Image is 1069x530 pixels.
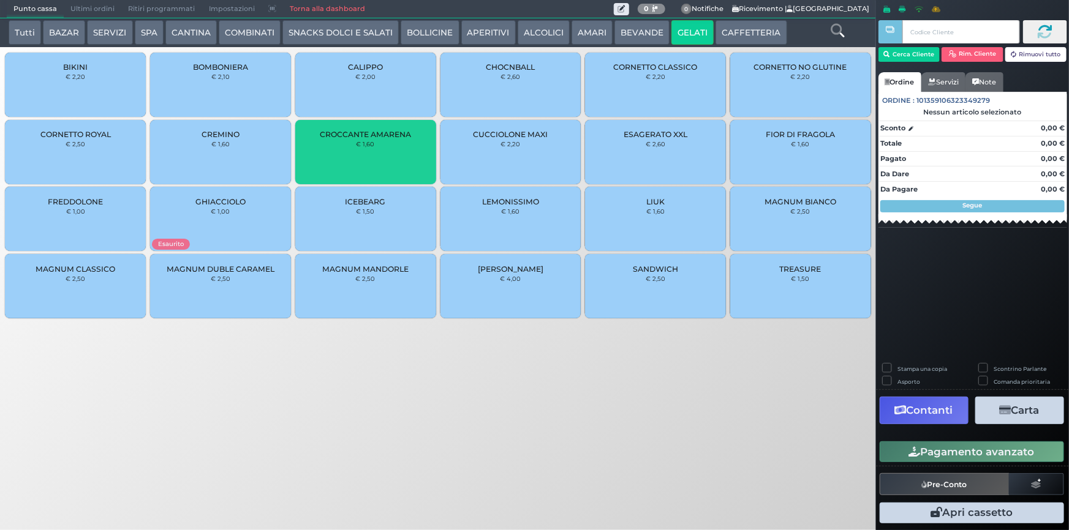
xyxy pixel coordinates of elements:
[897,378,920,386] label: Asporto
[165,20,217,45] button: CANTINA
[880,502,1064,523] button: Apri cassetto
[356,275,376,282] small: € 2,50
[473,130,548,139] span: CUCCIOLONE MAXI
[7,1,64,18] span: Punto cassa
[646,275,665,282] small: € 2,50
[716,20,787,45] button: CAFFETTERIA
[994,378,1051,386] label: Comanda prioritaria
[87,20,132,45] button: SERVIZI
[766,130,835,139] span: FIOR DI FRAGOLA
[478,264,543,274] span: [PERSON_NAME]
[681,4,692,15] span: 0
[322,264,409,274] span: MAGNUM MANDORLE
[355,73,376,80] small: € 2,00
[791,140,810,147] small: € 1,60
[633,264,678,274] span: SANDWICH
[754,62,847,72] span: CORNETTO NO GLUTINE
[791,207,810,215] small: € 2,50
[880,154,906,163] strong: Pagato
[614,62,698,72] span: CORNETTO CLASSICO
[1041,154,1065,163] strong: 0,00 €
[994,365,1047,373] label: Scontrino Parlante
[152,239,190,249] span: Esaurito
[518,20,570,45] button: ALCOLICI
[202,1,262,18] span: Impostazioni
[1041,185,1065,193] strong: 0,00 €
[880,123,905,133] strong: Sconto
[501,140,520,147] small: € 2,20
[644,4,649,13] b: 0
[193,62,248,72] span: BOMBONIERA
[897,365,947,373] label: Stampa una copia
[348,62,383,72] span: CALIPPO
[357,140,375,147] small: € 1,60
[765,197,836,206] span: MAGNUM BIANCO
[791,275,810,282] small: € 1,50
[66,207,85,215] small: € 1,00
[486,62,535,72] span: CHOCNBALL
[461,20,516,45] button: APERITIVI
[283,1,372,18] a: Torna alla dashboard
[43,20,85,45] button: BAZAR
[880,473,1010,495] button: Pre-Conto
[195,197,246,206] span: GHIACCIOLO
[1005,47,1067,62] button: Rimuovi tutto
[878,47,940,62] button: Cerca Cliente
[963,201,983,209] strong: Segue
[1041,124,1065,132] strong: 0,00 €
[66,73,85,80] small: € 2,20
[880,441,1064,462] button: Pagamento avanzato
[202,130,240,139] span: CREMINO
[614,20,670,45] button: BEVANDE
[357,207,375,215] small: € 1,50
[401,20,459,45] button: BOLLICINE
[320,130,411,139] span: CROCCANTE AMARENA
[211,73,230,80] small: € 2,10
[121,1,202,18] span: Ritiri programmati
[671,20,714,45] button: GELATI
[501,207,519,215] small: € 1,60
[780,264,822,274] span: TREASURE
[135,20,164,45] button: SPA
[572,20,613,45] button: AMARI
[942,47,1003,62] button: Rim. Cliente
[482,197,539,206] span: LEMONISSIMO
[921,72,965,92] a: Servizi
[36,264,115,274] span: MAGNUM CLASSICO
[791,73,810,80] small: € 2,20
[965,72,1003,92] a: Note
[211,140,230,147] small: € 1,60
[624,130,687,139] span: ESAGERATO XXL
[40,130,111,139] span: CORNETTO ROYAL
[880,397,969,424] button: Contanti
[1041,139,1065,147] strong: 0,00 €
[282,20,399,45] button: SNACKS DOLCI E SALATI
[63,62,88,72] span: BIKINI
[64,1,121,18] span: Ultimi ordini
[219,20,281,45] button: COMBINATI
[646,73,665,80] small: € 2,20
[902,20,1019,43] input: Codice Cliente
[917,95,991,106] span: 101359106323349279
[211,275,230,282] small: € 2,50
[646,207,665,215] small: € 1,60
[975,397,1064,424] button: Carta
[1041,170,1065,178] strong: 0,00 €
[500,275,521,282] small: € 4,00
[880,185,918,193] strong: Da Pagare
[880,170,909,178] strong: Da Dare
[211,207,230,215] small: € 1,00
[66,140,85,147] small: € 2,50
[646,140,665,147] small: € 2,60
[878,72,921,92] a: Ordine
[878,108,1067,116] div: Nessun articolo selezionato
[501,73,520,80] small: € 2,60
[883,95,915,106] span: Ordine :
[646,197,665,206] span: LIUK
[346,197,386,206] span: ICEBEARG
[66,275,85,282] small: € 2,50
[167,264,274,274] span: MAGNUM DUBLE CARAMEL
[9,20,41,45] button: Tutti
[48,197,103,206] span: FREDDOLONE
[880,139,902,147] strong: Totale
